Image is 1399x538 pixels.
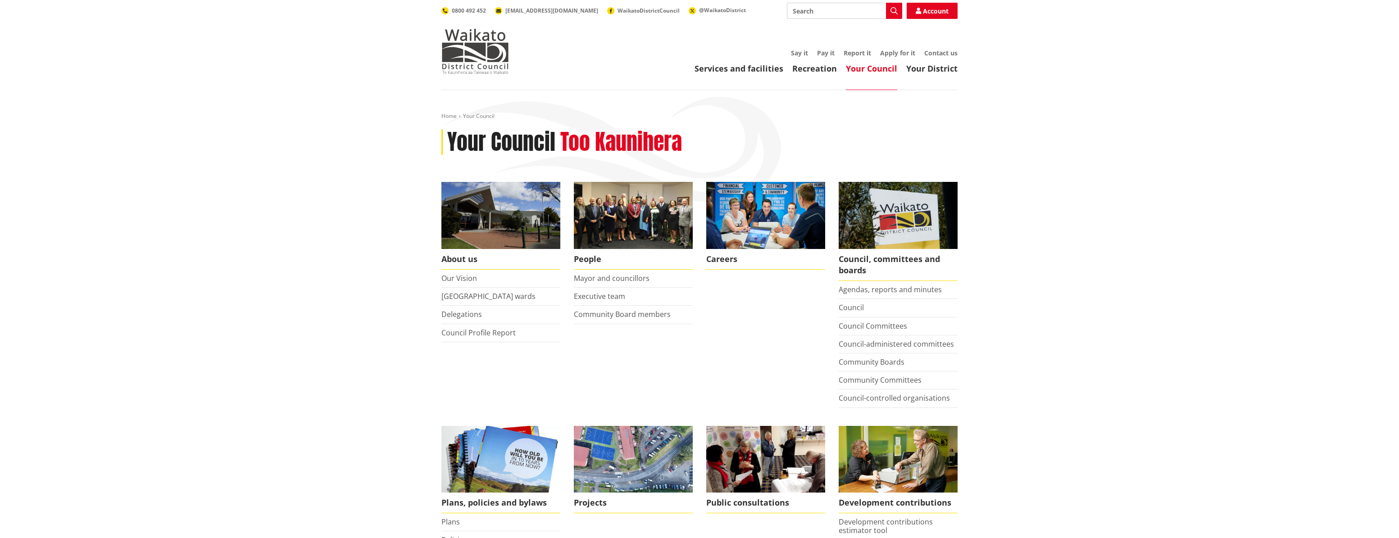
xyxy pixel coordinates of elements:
img: Long Term Plan [441,426,560,493]
span: Council, committees and boards [839,249,958,281]
nav: breadcrumb [441,113,958,120]
img: DJI_0336 [574,426,693,493]
a: Home [441,112,457,120]
span: Your Council [463,112,495,120]
span: People [574,249,693,270]
span: Plans, policies and bylaws [441,493,560,513]
a: Your District [906,63,958,74]
a: [GEOGRAPHIC_DATA] wards [441,291,536,301]
img: WDC Building 0015 [441,182,560,249]
img: public-consultations [706,426,825,493]
a: Executive team [574,291,625,301]
h1: Your Council [447,129,555,155]
a: Your Council [846,63,897,74]
a: Development contributions estimator tool [839,517,933,535]
a: Plans [441,517,460,527]
img: Waikato District Council - Te Kaunihera aa Takiwaa o Waikato [441,29,509,74]
a: Community Boards [839,357,904,367]
img: Office staff in meeting - Career page [706,182,825,249]
a: Delegations [441,309,482,319]
a: Mayor and councillors [574,273,650,283]
a: Careers [706,182,825,270]
a: Recreation [792,63,837,74]
a: Waikato-District-Council-sign Council, committees and boards [839,182,958,281]
span: @WaikatoDistrict [699,6,746,14]
img: 2022 Council [574,182,693,249]
a: Community Committees [839,375,922,385]
a: public-consultations Public consultations [706,426,825,514]
a: Report it [844,49,871,57]
a: WDC Building 0015 About us [441,182,560,270]
a: Council Committees [839,321,907,331]
span: Public consultations [706,493,825,513]
input: Search input [787,3,902,19]
h2: Too Kaunihera [560,129,682,155]
a: 2022 Council People [574,182,693,270]
a: FInd out more about fees and fines here Development contributions [839,426,958,514]
img: Waikato-District-Council-sign [839,182,958,249]
a: Say it [791,49,808,57]
a: Council-controlled organisations [839,393,950,403]
span: 0800 492 452 [452,7,486,14]
a: [EMAIL_ADDRESS][DOMAIN_NAME] [495,7,598,14]
a: Contact us [924,49,958,57]
a: Projects [574,426,693,514]
a: Pay it [817,49,835,57]
a: Services and facilities [695,63,783,74]
span: Development contributions [839,493,958,513]
a: Council-administered committees [839,339,954,349]
a: We produce a number of plans, policies and bylaws including the Long Term Plan Plans, policies an... [441,426,560,514]
a: Council [839,303,864,312]
a: Apply for it [880,49,915,57]
span: [EMAIL_ADDRESS][DOMAIN_NAME] [505,7,598,14]
a: Our Vision [441,273,477,283]
a: Account [907,3,958,19]
span: About us [441,249,560,270]
a: 0800 492 452 [441,7,486,14]
a: Community Board members [574,309,671,319]
span: WaikatoDistrictCouncil [618,7,680,14]
a: Council Profile Report [441,328,516,338]
img: Fees [839,426,958,493]
a: WaikatoDistrictCouncil [607,7,680,14]
span: Careers [706,249,825,270]
span: Projects [574,493,693,513]
a: Agendas, reports and minutes [839,285,942,294]
a: @WaikatoDistrict [689,6,746,14]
